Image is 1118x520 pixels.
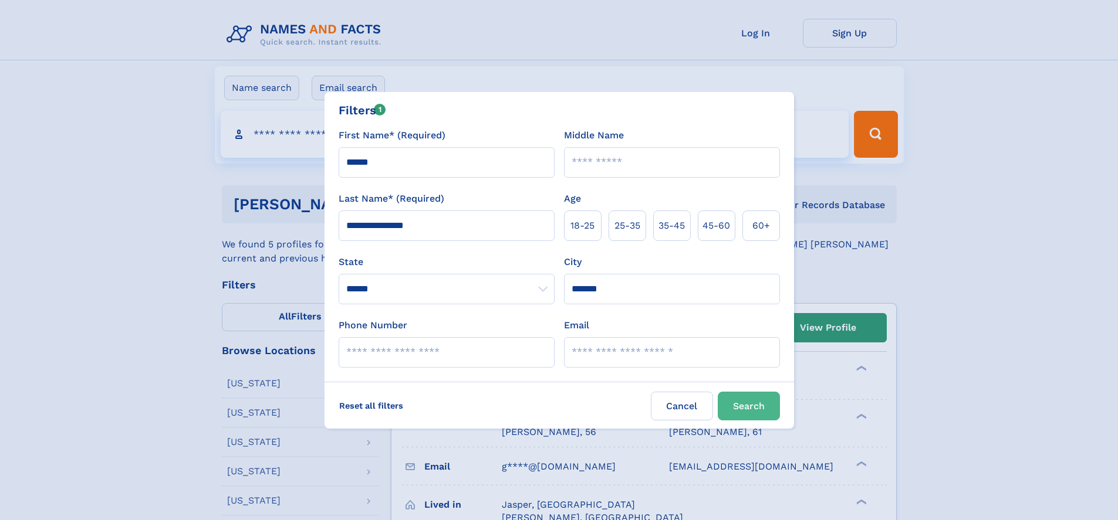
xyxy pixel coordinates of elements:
[564,192,581,206] label: Age
[339,101,386,119] div: Filters
[564,128,624,142] label: Middle Name
[570,219,595,233] span: 18‑25
[658,219,685,233] span: 35‑45
[332,392,411,420] label: Reset all filters
[339,255,555,269] label: State
[339,318,407,332] label: Phone Number
[718,392,780,420] button: Search
[752,219,770,233] span: 60+
[339,128,445,142] label: First Name* (Required)
[651,392,713,420] label: Cancel
[564,255,582,269] label: City
[614,219,640,233] span: 25‑35
[564,318,589,332] label: Email
[702,219,730,233] span: 45‑60
[339,192,444,206] label: Last Name* (Required)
